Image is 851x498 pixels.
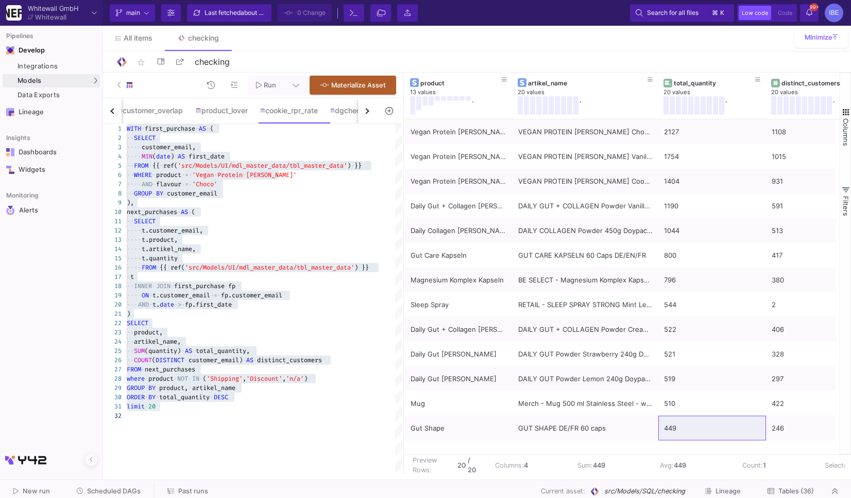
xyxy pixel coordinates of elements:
span: Lineage [716,487,741,495]
span: GROUP [134,189,152,198]
span: · [192,346,196,355]
span: first_purchase [145,124,195,133]
div: 19 [103,291,122,300]
span: ···· [127,244,142,254]
div: 22 [103,318,122,328]
span: MIN [142,152,152,161]
span: SELECT [134,217,156,225]
span: WITH [127,124,141,133]
span: · [163,189,167,198]
div: 1754 [664,145,760,169]
span: ···· [127,235,142,244]
img: SQL-Model type child icon [330,108,335,113]
div: DAILY GUT + COLLAGEN Powder Vanilla 360g Doypack DE Cocreation [518,194,653,218]
span: SELECT [134,134,156,142]
div: 15 [103,254,122,263]
span: ·· [127,346,134,355]
span: artikel_name, [134,337,181,346]
div: Sleep Spray [411,293,507,317]
span: · [185,152,189,161]
img: Navigation icon [6,206,15,215]
span: Past runs [178,487,208,495]
span: ref( [171,263,185,272]
span: [PERSON_NAME]' [246,171,297,179]
div: 27 [103,365,122,374]
span: Protein [217,171,243,179]
span: FROM [127,365,141,373]
a: Navigation iconLineage [3,104,100,120]
span: ···· [127,291,142,300]
span: · [195,124,199,133]
span: AS [246,356,253,364]
span: ·· [127,161,134,170]
div: Daily Collagen [PERSON_NAME] [411,219,507,243]
img: SQL-Model type child icon [126,81,133,89]
div: VEGAN PROTEIN [PERSON_NAME] Cookie Dough Doypack 600g DE Cocreation [518,169,653,193]
span: · [243,170,246,180]
span: about 4 hours ago [241,9,293,16]
a: Data Exports [3,88,100,102]
span: Tables (36) [778,487,814,495]
div: VEGAN PROTEIN [PERSON_NAME] Vanilla Cinnamon 600g Doypack DE/FR [518,145,653,169]
span: AND [142,180,152,188]
div: 6 [103,170,122,180]
div: checking [188,34,219,42]
div: 1044 [664,219,760,243]
span: total_quantity, [196,347,250,355]
span: BY [156,189,163,198]
span: AND [138,300,149,309]
span: · [181,180,185,189]
button: ⌘k [709,7,728,19]
span: · [206,124,210,133]
img: Tab icon [177,34,186,43]
div: . [472,96,473,115]
span: flavour [156,180,181,188]
div: customer_overlap [118,106,183,115]
span: 'src/Models/UI/mdl_master_data/tbl_master_data' [185,263,354,272]
span: · [152,170,156,180]
div: 25 [103,346,122,355]
span: product [156,171,181,179]
span: t.customer_email, [142,226,203,235]
span: t.quantity [142,254,178,262]
span: where [127,375,145,383]
button: Run [248,76,284,95]
span: · [188,207,192,217]
img: YZ4Yr8zUCx6JYM5gIgaTIQYeTXdcwQjnYC8iZtTV.png [6,5,22,21]
span: ·· [127,328,134,337]
div: 8 [103,189,122,198]
div: product [420,79,502,87]
button: Code [775,6,795,20]
button: IBE [822,4,843,22]
span: ( [192,208,195,216]
span: FROM [134,162,148,170]
div: 13 values [410,88,507,96]
span: product, [134,328,163,336]
div: 20 [103,300,122,309]
div: 18 [103,281,122,291]
span: next_purchases [127,208,177,216]
span: Low code [742,9,768,16]
span: 'src/Models/UI/mdl_master_data/tbl_master_data' [178,162,347,170]
span: · [189,170,192,180]
span: {{ [152,162,160,170]
span: 'Vegan [192,171,214,179]
span: t [130,273,134,281]
div: . [580,96,581,115]
span: · [188,374,192,383]
span: ref( [163,162,178,170]
div: DAILY GUT Powder Lemon 240g Doypack DE/FR [518,367,653,391]
span: ON [142,291,149,299]
span: · [181,170,185,180]
span: NOT [177,375,188,383]
div: Magnesium Komplex Kapseln [411,268,507,292]
span: COUNT [134,356,152,364]
span: · [214,170,217,180]
a: Navigation iconWidgets [3,162,100,178]
div: dgcheck_netural [330,106,392,115]
span: > [178,300,181,309]
span: fp.first_date [185,300,232,309]
span: main [126,5,140,21]
span: ···· [127,263,142,272]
